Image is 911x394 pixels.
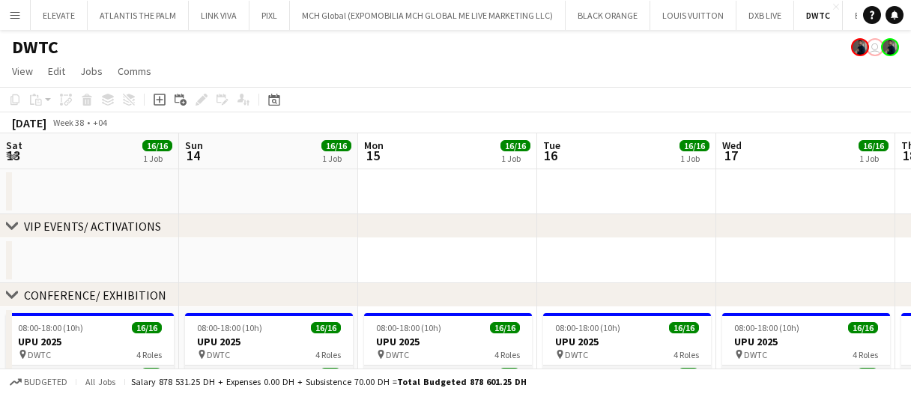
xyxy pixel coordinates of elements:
span: 4 Roles [494,349,520,360]
span: DWTC [28,349,51,360]
button: DWTC [794,1,843,30]
span: 16/16 [669,322,699,333]
span: 08:00-18:00 (10h) [734,322,799,333]
span: 16/16 [132,322,162,333]
div: CONFERENCE/ EXHIBITION [24,288,166,303]
span: Comms [118,64,151,78]
span: Week 38 [49,117,87,128]
span: 17 [720,147,742,164]
span: 16/16 [490,322,520,333]
span: 4 Roles [136,349,162,360]
span: 08:00-18:00 (10h) [376,322,441,333]
app-user-avatar: Mohamed Arafa [881,38,899,56]
div: VIP EVENTS/ ACTIVATIONS [24,219,161,234]
span: DWTC [744,349,767,360]
h3: UPU 2025 [185,335,353,348]
button: PIXL [249,1,290,30]
span: 16/16 [680,140,709,151]
span: DWTC [386,349,409,360]
span: 08:00-18:00 (10h) [555,322,620,333]
div: [DATE] [12,115,46,130]
a: Jobs [74,61,109,81]
app-user-avatar: Mohamed Arafa [851,38,869,56]
button: ELEVATE [31,1,88,30]
button: DXB LIVE [736,1,794,30]
a: Edit [42,61,71,81]
h3: UPU 2025 [722,335,890,348]
div: 1 Job [680,153,709,164]
a: Comms [112,61,157,81]
div: 1 Job [501,153,530,164]
h3: UPU 2025 [6,335,174,348]
a: View [6,61,39,81]
div: 1 Job [322,153,351,164]
span: 16/16 [500,140,530,151]
span: Mon [364,139,384,152]
span: All jobs [82,376,118,387]
span: 16/16 [859,140,889,151]
span: Budgeted [24,377,67,387]
span: 15 [362,147,384,164]
span: 16/16 [311,322,341,333]
span: 4 Roles [315,349,341,360]
span: Sun [185,139,203,152]
h1: DWTC [12,36,58,58]
div: +04 [93,117,107,128]
button: Budgeted [7,374,70,390]
span: 16 [541,147,560,164]
button: LINK VIVA [189,1,249,30]
span: 13 [4,147,22,164]
span: Sat [6,139,22,152]
app-user-avatar: Kerem Sungur [866,38,884,56]
span: 4 Roles [674,349,699,360]
button: LOUIS VUITTON [650,1,736,30]
span: Total Budgeted 878 601.25 DH [397,376,527,387]
span: Wed [722,139,742,152]
div: 1 Job [859,153,888,164]
button: BLACK ORANGE [566,1,650,30]
h3: UPU 2025 [364,335,532,348]
span: Edit [48,64,65,78]
span: 16/16 [321,140,351,151]
span: View [12,64,33,78]
span: 16/16 [848,322,878,333]
span: DWTC [207,349,230,360]
div: Salary 878 531.25 DH + Expenses 0.00 DH + Subsistence 70.00 DH = [131,376,527,387]
div: 1 Job [143,153,172,164]
span: Jobs [80,64,103,78]
span: 08:00-18:00 (10h) [18,322,83,333]
span: 08:00-18:00 (10h) [197,322,262,333]
button: ATLANTIS THE PALM [88,1,189,30]
span: 14 [183,147,203,164]
h3: UPU 2025 [543,335,711,348]
span: Tue [543,139,560,152]
span: DWTC [565,349,588,360]
span: 16/16 [142,140,172,151]
span: 4 Roles [853,349,878,360]
button: MCH Global (EXPOMOBILIA MCH GLOBAL ME LIVE MARKETING LLC) [290,1,566,30]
